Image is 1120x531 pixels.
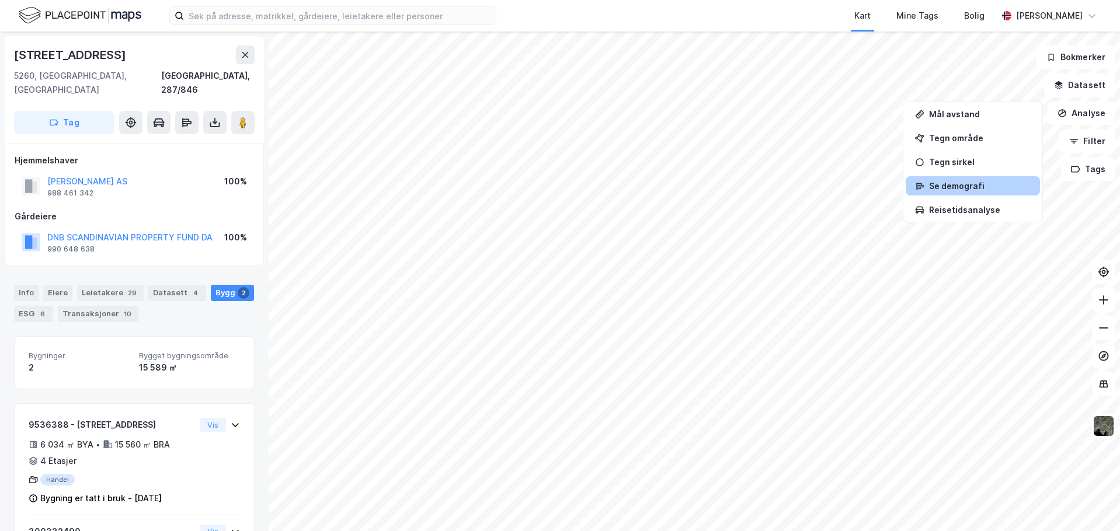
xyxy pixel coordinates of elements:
button: Datasett [1044,74,1115,97]
div: [PERSON_NAME] [1016,9,1083,23]
div: 4 Etasjer [40,454,76,468]
div: Mål avstand [929,109,1031,119]
div: Gårdeiere [15,209,254,223]
div: Bolig [964,9,985,23]
div: 4 [190,287,201,299]
div: [STREET_ADDRESS] [14,46,128,64]
div: 5260, [GEOGRAPHIC_DATA], [GEOGRAPHIC_DATA] [14,69,161,97]
div: 2 [29,361,130,375]
div: 15 589 ㎡ [139,361,240,375]
div: Datasett [148,285,206,301]
div: Reisetidsanalyse [929,205,1031,215]
button: Tag [14,111,114,134]
iframe: Chat Widget [1062,475,1120,531]
div: 9536388 - [STREET_ADDRESS] [29,418,195,432]
div: 6 034 ㎡ BYA [40,438,93,452]
div: 990 648 638 [47,244,95,254]
div: Eiere [43,285,72,301]
button: Analyse [1048,102,1115,125]
span: Bygget bygningsområde [139,351,240,361]
div: Mine Tags [896,9,938,23]
div: Se demografi [929,181,1031,191]
div: 6 [37,308,48,320]
div: 15 560 ㎡ BRA [115,438,170,452]
img: logo.f888ab2527a4732fd821a326f86c7f29.svg [19,5,141,26]
button: Bokmerker [1036,46,1115,69]
div: Tegn sirkel [929,157,1031,167]
button: Vis [200,418,226,432]
img: 9k= [1093,415,1115,437]
div: Hjemmelshaver [15,153,254,167]
div: Kart [854,9,871,23]
div: [GEOGRAPHIC_DATA], 287/846 [161,69,255,97]
div: Tegn område [929,133,1031,143]
div: 100% [224,230,247,244]
div: Bygning er tatt i bruk - [DATE] [40,491,162,505]
div: Bygg [211,285,254,301]
input: Søk på adresse, matrikkel, gårdeiere, leietakere eller personer [184,7,496,25]
div: 29 [126,287,139,299]
div: • [96,440,100,449]
div: Transaksjoner [58,306,138,322]
div: 988 461 342 [47,188,93,198]
button: Tags [1061,158,1115,181]
div: Info [14,285,39,301]
div: ESG [14,306,53,322]
div: 10 [121,308,134,320]
div: 100% [224,174,247,188]
div: 2 [238,287,249,299]
span: Bygninger [29,351,130,361]
div: Leietakere [77,285,144,301]
button: Filter [1059,130,1115,153]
